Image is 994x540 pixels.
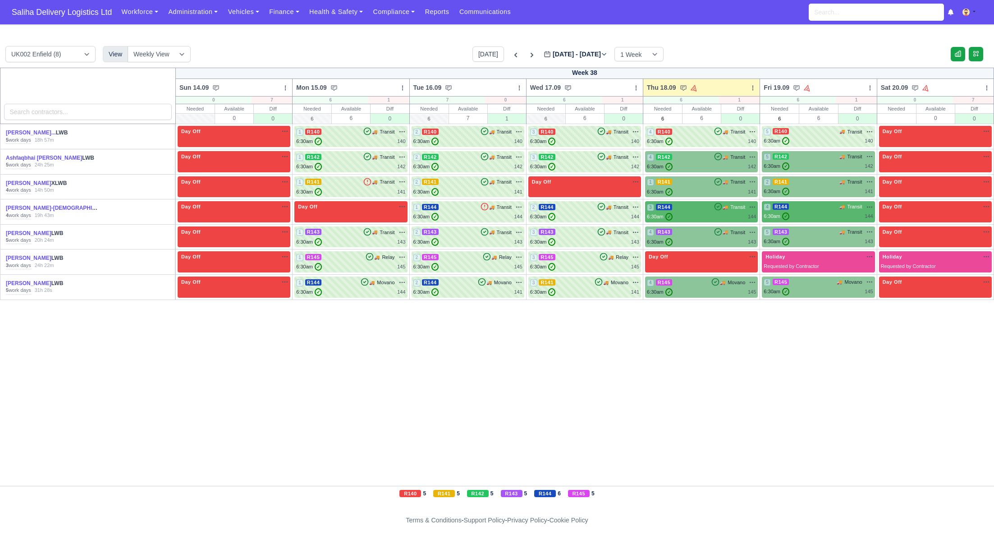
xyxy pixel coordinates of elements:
[413,154,421,161] span: 2
[431,138,439,145] span: ✓
[422,129,439,135] span: R140
[539,254,555,260] span: R145
[748,238,756,246] div: 143
[566,104,604,113] div: Available
[683,113,721,123] div: 6
[413,254,421,261] span: 2
[254,104,292,113] div: Diff
[422,204,439,210] span: R144
[422,229,439,235] span: R143
[530,254,537,261] span: 3
[305,254,322,260] span: R145
[296,129,303,136] span: 1
[656,179,673,185] span: R141
[6,237,31,244] div: work days
[881,179,904,185] span: Day Off
[296,203,319,210] span: Day Off
[371,113,409,124] div: 0
[380,153,394,161] span: Transit
[489,229,495,235] span: 🚚
[380,128,394,136] span: Transit
[497,178,512,186] span: Transit
[616,254,628,261] span: Relay
[877,97,953,104] div: 0
[839,179,845,185] span: 🚚
[647,163,673,171] div: 6:30am
[179,229,202,235] span: Day Off
[422,154,439,160] span: R142
[647,83,676,92] span: Thu 18.09
[728,279,745,286] span: Movano
[683,104,721,113] div: Available
[530,213,556,221] div: 6:30am
[296,138,322,145] div: 6:30am
[881,128,904,134] span: Day Off
[497,128,512,136] span: Transit
[305,229,322,235] span: R143
[631,238,639,246] div: 143
[413,213,439,221] div: 6:30am
[643,104,682,113] div: Needed
[865,188,873,195] div: 141
[488,104,526,113] div: Diff
[647,229,654,236] span: 4
[6,237,9,243] strong: 5
[293,97,368,104] div: 6
[647,179,654,186] span: 1
[293,104,331,113] div: Needed
[304,3,368,21] a: Health & Safety
[839,128,845,135] span: 🚚
[305,129,322,135] span: R140
[6,154,100,162] div: LWB
[799,104,838,113] div: Available
[6,204,100,212] div: LWB
[35,187,54,194] div: 14h 50m
[881,83,908,92] span: Sat 20.09
[773,153,789,160] span: R142
[6,262,31,269] div: work days
[264,3,304,21] a: Finance
[296,188,322,196] div: 6:30am
[544,49,607,60] label: [DATE] - [DATE]
[6,129,56,136] a: [PERSON_NAME]...
[773,179,789,185] span: R141
[614,128,628,136] span: Transit
[865,162,873,170] div: 142
[406,517,461,524] a: Terms & Conditions
[179,203,202,210] span: Day Off
[530,129,537,136] span: 3
[881,153,904,160] span: Day Off
[315,188,322,196] span: ✓
[488,113,526,124] div: 1
[782,238,789,245] span: ✓
[296,179,303,186] span: 1
[838,104,877,113] div: Diff
[6,180,51,186] a: [PERSON_NAME]
[530,238,556,246] div: 6:30am
[953,97,994,104] div: 7
[539,154,555,160] span: R142
[606,129,611,135] span: 🚚
[539,204,555,210] span: R144
[371,104,409,113] div: Diff
[723,179,728,185] span: 🚚
[413,229,421,236] span: 2
[179,153,202,160] span: Day Off
[6,162,9,167] strong: 5
[631,213,639,221] div: 144
[847,228,862,236] span: Transit
[764,229,771,236] span: 5
[643,97,719,104] div: 6
[223,3,264,21] a: Vehicles
[372,179,377,185] span: 🚚
[7,3,116,21] span: Saliha Delivery Logistics Ltd
[530,154,537,161] span: 3
[549,517,588,524] a: Cookie Policy
[413,129,421,136] span: 2
[368,3,420,21] a: Compliance
[35,162,54,169] div: 24h 25m
[721,104,760,113] div: Diff
[647,188,673,196] div: 6:30am
[566,113,604,123] div: 6
[647,129,654,136] span: 4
